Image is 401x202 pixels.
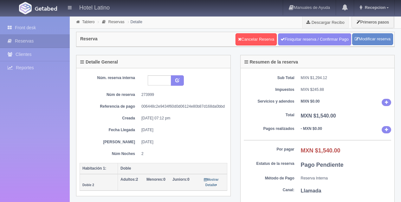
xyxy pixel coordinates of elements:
[80,60,118,64] h4: Detalle General
[84,139,135,145] dt: [PERSON_NAME]
[84,92,135,98] dt: Núm de reserva
[172,177,187,182] strong: Juniors:
[244,176,294,181] dt: Método de Pago
[82,183,94,187] small: Doble 2
[301,188,321,193] b: Llamada
[141,151,223,157] dd: 2
[236,33,277,45] a: Cancelar Reserva
[301,126,322,131] b: - MXN $0.00
[204,178,218,187] small: Mostrar Detalle
[120,177,136,182] strong: Adultos:
[301,75,391,81] dd: MXN $1,294.12
[301,99,320,104] b: MXN $0.00
[244,112,294,118] dt: Total
[82,166,106,171] b: Habitación 1:
[244,60,298,64] h4: Resumen de la reserva
[244,187,294,193] dt: Canal:
[82,20,94,24] a: Tablero
[141,104,223,109] dd: 006448c2e9434f60d0d06124e80b87d168da0bbd
[244,161,294,166] dt: Estatus de la reserva
[301,147,340,154] b: MXN $1,540.00
[84,116,135,121] dt: Creada
[141,116,223,121] dd: [DATE] 07:12 pm
[301,87,391,92] dd: MXN $245.88
[301,113,336,118] b: MXN $1,540.00
[244,99,294,104] dt: Servicios y adendos
[146,177,165,182] span: 0
[363,5,386,10] span: Recepcion
[84,151,135,157] dt: Núm Noches
[19,2,32,14] img: Getabed
[301,176,391,181] dd: Reserva Interna
[278,33,351,45] a: Finiquitar reserva / Confirmar Pago
[244,147,294,152] dt: Por pagar
[118,163,227,174] th: Doble
[352,16,394,28] button: Primeros pasos
[84,75,135,81] dt: Núm. reserva interna
[301,162,344,168] b: Pago Pendiente
[244,75,294,81] dt: Sub Total
[108,20,125,24] a: Reservas
[141,127,223,133] dd: [DATE]
[204,177,218,187] a: Mostrar Detalle
[80,37,98,41] h4: Reserva
[84,127,135,133] dt: Fecha Llegada
[141,139,223,145] dd: [DATE]
[172,177,190,182] span: 0
[126,19,144,25] li: Detalle
[79,3,110,11] h4: Hotel Latino
[146,177,163,182] strong: Menores:
[303,16,348,29] a: Descargar Recibo
[141,92,223,98] dd: 273999
[244,87,294,92] dt: Impuestos
[35,6,57,11] img: Getabed
[120,177,138,182] span: 2
[244,126,294,131] dt: Pagos realizados
[84,104,135,109] dt: Referencia de pago
[352,33,393,45] a: Modificar reserva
